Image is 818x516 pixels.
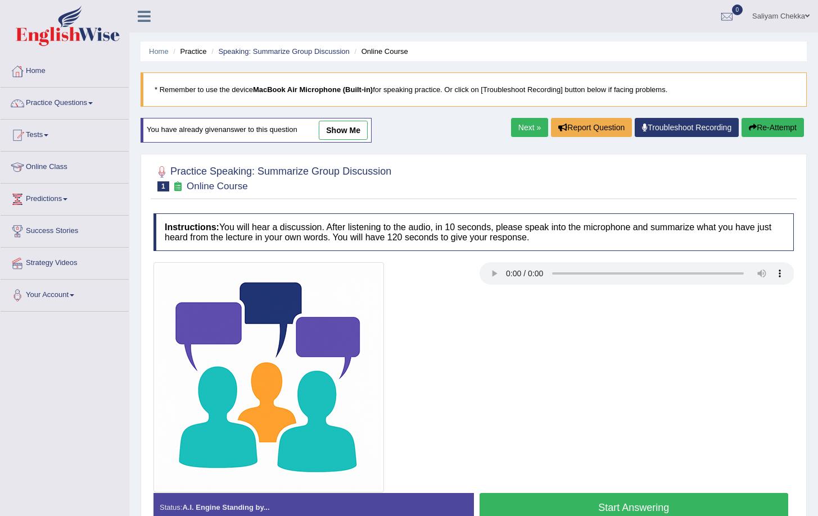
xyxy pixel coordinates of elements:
[1,184,129,212] a: Predictions
[1,216,129,244] a: Success Stories
[351,46,408,57] li: Online Course
[551,118,632,137] button: Report Question
[172,181,184,192] small: Exam occurring question
[742,118,804,137] button: Re-Attempt
[141,118,372,143] div: You have already given answer to this question
[141,72,807,107] blockquote: * Remember to use the device for speaking practice. Or click on [Troubleshoot Recording] button b...
[1,120,129,148] a: Tests
[187,181,248,191] small: Online Course
[218,47,349,56] a: Speaking: Summarize Group Discussion
[1,248,129,276] a: Strategy Videos
[153,213,794,251] h4: You will hear a discussion. After listening to the audio, in 10 seconds, please speak into the mi...
[165,222,219,232] b: Instructions:
[1,88,129,116] a: Practice Questions
[319,121,368,140] a: show me
[153,163,391,191] h2: Practice Speaking: Summarize Group Discussion
[1,56,129,84] a: Home
[149,47,169,56] a: Home
[253,85,373,94] b: MacBook Air Microphone (Built-in)
[1,152,129,180] a: Online Class
[511,118,548,137] a: Next »
[182,503,269,512] strong: A.I. Engine Standing by...
[170,46,206,57] li: Practice
[1,280,129,308] a: Your Account
[635,118,739,137] a: Troubleshoot Recording
[732,4,743,15] span: 0
[157,181,169,191] span: 1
